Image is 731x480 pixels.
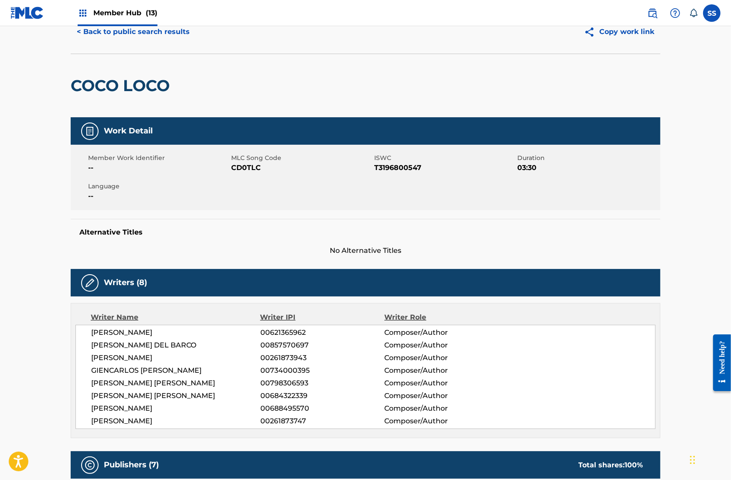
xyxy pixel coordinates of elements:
[666,4,684,22] div: Help
[384,403,497,414] span: Composer/Author
[374,163,515,173] span: T3196800547
[517,163,658,173] span: 03:30
[384,312,497,323] div: Writer Role
[707,327,731,398] iframe: Resource Center
[146,9,157,17] span: (13)
[690,447,695,473] div: Drag
[687,438,731,480] iframe: Chat Widget
[91,378,260,388] span: [PERSON_NAME] [PERSON_NAME]
[79,228,652,237] h5: Alternative Titles
[647,8,658,18] img: search
[104,460,159,470] h5: Publishers (7)
[85,126,95,136] img: Work Detail
[260,365,384,376] span: 00734000395
[71,76,174,95] h2: COCO LOCO
[10,7,44,19] img: MLC Logo
[384,327,497,338] span: Composer/Author
[85,278,95,288] img: Writers
[260,391,384,401] span: 00684322339
[85,460,95,470] img: Publishers
[93,8,157,18] span: Member Hub
[260,340,384,351] span: 00857570697
[260,353,384,363] span: 00261873943
[91,340,260,351] span: [PERSON_NAME] DEL BARCO
[91,391,260,401] span: [PERSON_NAME] [PERSON_NAME]
[104,278,147,288] h5: Writers (8)
[260,378,384,388] span: 00798306593
[231,163,372,173] span: CD0TLC
[517,153,658,163] span: Duration
[260,416,384,426] span: 00261873747
[88,182,229,191] span: Language
[71,245,660,256] span: No Alternative Titles
[91,312,260,323] div: Writer Name
[260,403,384,414] span: 00688495570
[78,8,88,18] img: Top Rightsholders
[625,461,643,469] span: 100 %
[88,153,229,163] span: Member Work Identifier
[384,353,497,363] span: Composer/Author
[88,163,229,173] span: --
[91,327,260,338] span: [PERSON_NAME]
[91,416,260,426] span: [PERSON_NAME]
[384,365,497,376] span: Composer/Author
[91,353,260,363] span: [PERSON_NAME]
[231,153,372,163] span: MLC Song Code
[578,21,660,43] button: Copy work link
[578,460,643,470] div: Total shares:
[670,8,680,18] img: help
[384,340,497,351] span: Composer/Author
[384,391,497,401] span: Composer/Author
[88,191,229,201] span: --
[91,403,260,414] span: [PERSON_NAME]
[384,378,497,388] span: Composer/Author
[104,126,153,136] h5: Work Detail
[260,327,384,338] span: 00621365962
[689,9,698,17] div: Notifications
[703,4,721,22] div: User Menu
[644,4,661,22] a: Public Search
[91,365,260,376] span: GIENCARLOS [PERSON_NAME]
[584,27,599,37] img: Copy work link
[384,416,497,426] span: Composer/Author
[260,312,385,323] div: Writer IPI
[374,153,515,163] span: ISWC
[71,21,196,43] button: < Back to public search results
